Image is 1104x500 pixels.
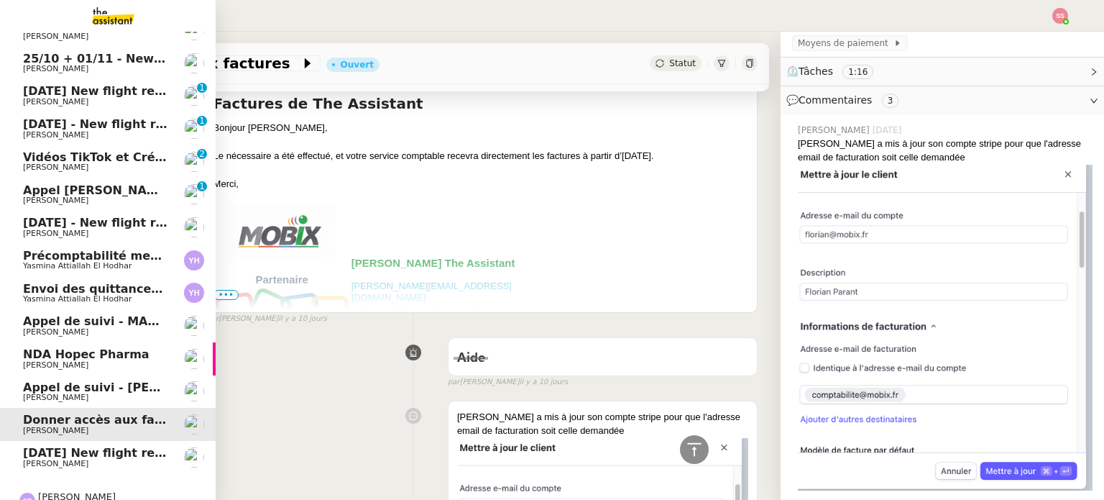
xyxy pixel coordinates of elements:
span: [PERSON_NAME] [23,163,88,172]
span: [DATE] - New flight request - [PERSON_NAME] [23,216,320,229]
a: [PERSON_NAME][EMAIL_ADDRESS][DOMAIN_NAME] [351,281,512,303]
nz-badge-sup: 1 [197,116,207,126]
img: users%2FC9SBsJ0duuaSgpQFj5LgoEX8n0o2%2Favatar%2Fec9d51b8-9413-4189-adfb-7be4d8c96a3c [184,86,204,106]
span: [PERSON_NAME] [23,360,88,370]
img: users%2FW4OQjB9BRtYK2an7yusO0WsYLsD3%2Favatar%2F28027066-518b-424c-8476-65f2e549ac29 [184,414,204,435]
span: Appel de suivi - MADFLY - [PERSON_NAME] [23,314,299,328]
span: [PERSON_NAME] [23,32,88,41]
img: svg [184,283,204,303]
div: 💬Commentaires 3 [781,86,1104,114]
img: users%2FCk7ZD5ubFNWivK6gJdIkoi2SB5d2%2Favatar%2F3f84dbb7-4157-4842-a987-fca65a8b7a9a [184,152,204,172]
span: Statut [669,58,696,68]
span: Yasmina Attiallah El Hodhar [23,261,132,271]
div: [PERSON_NAME] a mis à jour son compte stripe pour que l'adresse email de facturation soit celle d... [798,137,1092,165]
nz-tag: 3 [882,94,899,108]
span: 25/10 + 01/11 - New flight request - [PERSON_NAME] [23,52,366,65]
span: [PERSON_NAME] [23,97,88,106]
nz-badge-sup: 2 [197,149,207,159]
img: users%2FC9SBsJ0duuaSgpQFj5LgoEX8n0o2%2Favatar%2Fec9d51b8-9413-4189-adfb-7be4d8c96a3c [184,447,204,468]
img: linkedin [425,307,451,332]
span: Précomptabilité mensuelle - 4 août 2025 [23,249,287,263]
div: Ouvert [341,60,374,69]
span: [PERSON_NAME] [23,459,88,468]
span: [DATE] New flight request - [PERSON_NAME] [23,84,311,98]
span: Commentaires [799,94,872,106]
span: [PERSON_NAME] [23,130,88,140]
span: [PERSON_NAME] [23,229,88,238]
span: Vidéos TikTok et Créatives META - septembre 2025 [23,150,352,164]
span: [DATE] - New flight request - [PERSON_NAME] [23,117,320,131]
span: Envoi des quittances mensuelles - 5 juillet 2025 [23,282,333,296]
img: users%2FW4OQjB9BRtYK2an7yusO0WsYLsD3%2Favatar%2F28027066-518b-424c-8476-65f2e549ac29 [184,316,204,336]
span: [PERSON_NAME] [23,393,88,402]
strong: [PERSON_NAME] The Assistant [351,257,515,269]
span: Tâches [799,65,833,77]
img: svg [184,250,204,271]
span: [DATE] [873,124,905,137]
span: [PERSON_NAME] [23,327,88,337]
span: NDA Hopec Pharma [23,347,149,361]
span: ⏲️ [786,65,885,77]
span: Appel de suivi - [PERSON_NAME] - TDX [23,381,273,394]
img: web [389,307,414,332]
span: Donner accès aux factures [23,413,195,427]
span: il y a 10 jours [278,313,327,325]
strong: Partenaire [255,273,308,286]
span: [DATE] New flight request - [PERSON_NAME] [23,446,311,460]
nz-tag: 1:16 [842,65,873,79]
div: Merci, [213,177,751,191]
span: il y a 10 jours [520,376,569,388]
img: users%2FW4OQjB9BRtYK2an7yusO0WsYLsD3%2Favatar%2F28027066-518b-424c-8476-65f2e549ac29 [184,184,204,204]
p: 1 [199,181,205,194]
img: svg [1052,8,1068,24]
img: uploads%2F1756734152425%2Fa14cd8a7-2d95-400b-a48d-ff27629b990d%2Fimage.png [798,165,1092,491]
span: Aide [457,352,485,365]
img: users%2FC9SBsJ0duuaSgpQFj5LgoEX8n0o2%2Favatar%2Fec9d51b8-9413-4189-adfb-7be4d8c96a3c [184,217,204,237]
span: par [448,376,460,388]
div: Le nécessaire a été effectué, et votre service comptable recevra directement les factures à parti... [213,149,751,163]
img: MOBIX [228,205,336,259]
p: 2 [199,149,205,162]
span: ••• [213,290,239,300]
span: Yasmina Attiallah El Hodhar [23,294,132,304]
span: 💬 [786,94,904,106]
img: users%2FC9SBsJ0duuaSgpQFj5LgoEX8n0o2%2Favatar%2Fec9d51b8-9413-4189-adfb-7be4d8c96a3c [184,119,204,139]
img: users%2FXPWOVq8PDVf5nBVhDcXguS2COHE3%2Favatar%2F3f89dc26-16aa-490f-9632-b2fdcfc735a1 [184,349,204,369]
img: users%2FW4OQjB9BRtYK2an7yusO0WsYLsD3%2Favatar%2F28027066-518b-424c-8476-65f2e549ac29 [184,381,204,401]
small: [PERSON_NAME] [207,313,327,325]
p: 1 [199,83,205,96]
img: gmb [352,307,377,332]
nz-badge-sup: 1 [197,83,207,93]
small: [PERSON_NAME] [448,376,568,388]
p: 1 [199,116,205,129]
nz-badge-sup: 1 [197,181,207,191]
span: Appel [PERSON_NAME] OPP7264 - CERFRANCE RHÔNE & LYON - FORMATION OPCO [23,183,554,197]
div: ⏲️Tâches 1:16 [781,58,1104,86]
img: img [215,288,349,345]
h4: Factures de The Assistant [213,94,751,114]
div: Bonjour [PERSON_NAME], [213,121,751,135]
span: [PERSON_NAME] [798,124,873,137]
span: Moyens de paiement [798,36,893,50]
img: youtube [462,307,487,332]
img: users%2FC9SBsJ0duuaSgpQFj5LgoEX8n0o2%2Favatar%2Fec9d51b8-9413-4189-adfb-7be4d8c96a3c [184,53,204,73]
div: [PERSON_NAME] a mis à jour son compte stripe pour que l'adresse email de facturation soit celle d... [457,410,748,438]
span: [PERSON_NAME] [23,196,88,205]
span: [PERSON_NAME] [23,64,88,73]
span: [PERSON_NAME] [23,426,88,435]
